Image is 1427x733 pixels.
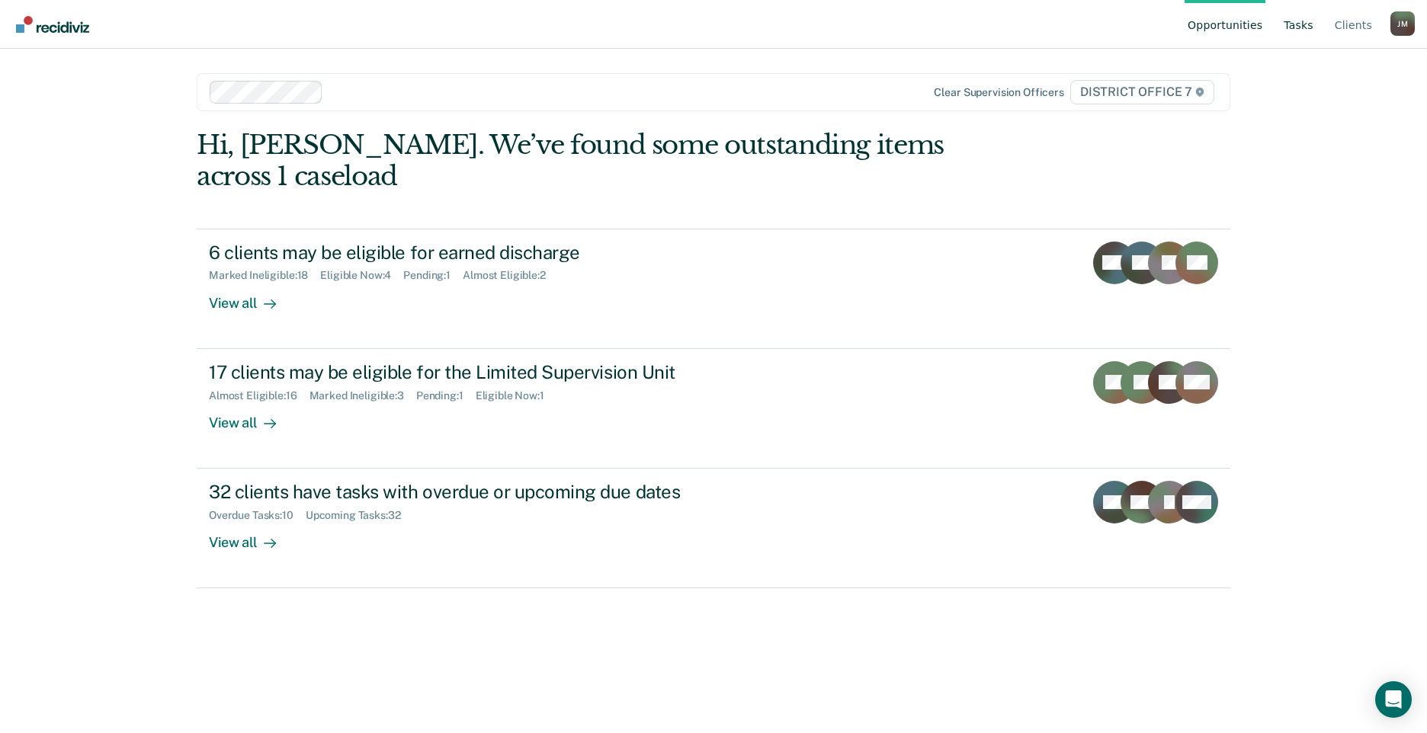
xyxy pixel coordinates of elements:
[209,509,306,522] div: Overdue Tasks : 10
[197,229,1230,349] a: 6 clients may be eligible for earned dischargeMarked Ineligible:18Eligible Now:4Pending:1Almost E...
[209,522,294,552] div: View all
[934,86,1063,99] div: Clear supervision officers
[197,130,1024,192] div: Hi, [PERSON_NAME]. We’ve found some outstanding items across 1 caseload
[197,469,1230,588] a: 32 clients have tasks with overdue or upcoming due datesOverdue Tasks:10Upcoming Tasks:32View all
[209,389,309,402] div: Almost Eligible : 16
[476,389,556,402] div: Eligible Now : 1
[463,269,558,282] div: Almost Eligible : 2
[209,269,320,282] div: Marked Ineligible : 18
[403,269,463,282] div: Pending : 1
[320,269,403,282] div: Eligible Now : 4
[416,389,476,402] div: Pending : 1
[306,509,413,522] div: Upcoming Tasks : 32
[197,349,1230,469] a: 17 clients may be eligible for the Limited Supervision UnitAlmost Eligible:16Marked Ineligible:3P...
[1375,681,1412,718] div: Open Intercom Messenger
[1390,11,1415,36] button: Profile dropdown button
[1070,80,1214,104] span: DISTRICT OFFICE 7
[1390,11,1415,36] div: J M
[209,361,744,383] div: 17 clients may be eligible for the Limited Supervision Unit
[209,242,744,264] div: 6 clients may be eligible for earned discharge
[209,402,294,431] div: View all
[16,16,89,33] img: Recidiviz
[209,282,294,312] div: View all
[209,481,744,503] div: 32 clients have tasks with overdue or upcoming due dates
[309,389,416,402] div: Marked Ineligible : 3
